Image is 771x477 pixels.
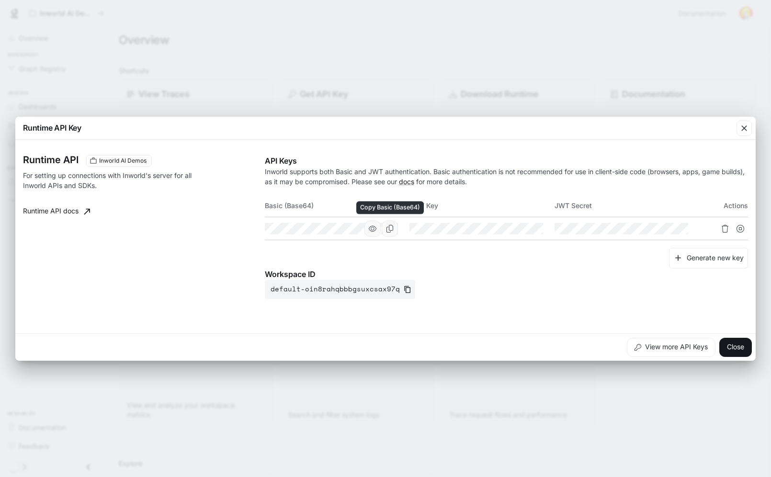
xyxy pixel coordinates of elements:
[265,194,410,217] th: Basic (Base64)
[555,194,700,217] th: JWT Secret
[23,122,81,133] p: Runtime API Key
[265,166,748,187] p: Inworld supports both Basic and JWT authentication. Basic authentication is not recommended for u...
[733,221,748,236] button: Suspend API key
[19,202,94,221] a: Runtime API docs
[700,194,748,217] th: Actions
[409,194,555,217] th: JWT Key
[399,177,414,186] a: docs
[719,338,752,357] button: Close
[265,280,415,299] button: default-oin8rahqbbbgsuxcsax97q
[265,268,748,280] p: Workspace ID
[23,170,198,190] p: For setting up connections with Inworld's server for all Inworld APIs and SDKs.
[669,248,748,268] button: Generate new key
[356,201,424,214] div: Copy Basic (Base64)
[265,155,748,166] p: API Keys
[717,221,733,236] button: Delete API key
[23,155,79,165] h3: Runtime API
[86,155,152,166] div: These keys will apply to your current workspace only
[627,338,715,357] button: View more API Keys
[95,156,150,165] span: Inworld AI Demos
[382,221,398,237] button: Copy Basic (Base64)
